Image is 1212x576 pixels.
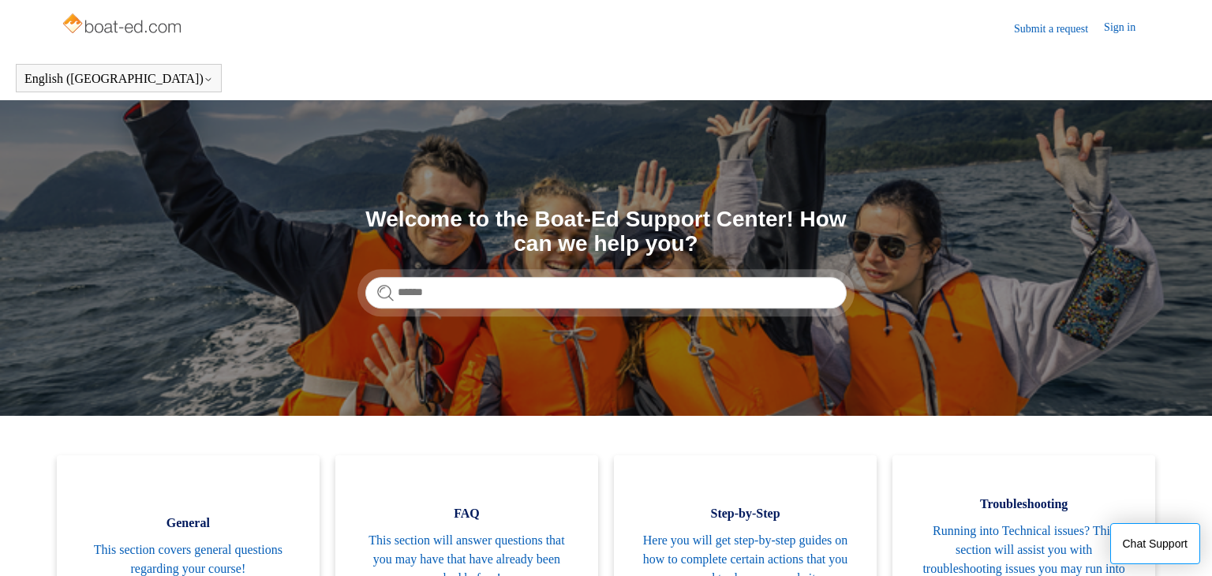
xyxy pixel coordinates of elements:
img: Boat-Ed Help Center home page [61,9,186,41]
button: English ([GEOGRAPHIC_DATA]) [24,72,213,86]
span: General [80,514,296,533]
input: Search [365,277,847,309]
button: Chat Support [1110,523,1201,564]
a: Sign in [1104,19,1151,38]
span: Troubleshooting [916,495,1132,514]
span: Step-by-Step [638,504,853,523]
a: Submit a request [1014,21,1104,37]
h1: Welcome to the Boat-Ed Support Center! How can we help you? [365,208,847,256]
span: FAQ [359,504,574,523]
